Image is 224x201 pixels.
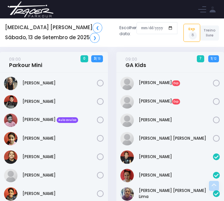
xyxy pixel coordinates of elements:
strong: 1 [211,56,212,61]
img: Arthur Amancio Baldasso [4,77,17,90]
a: [PERSON_NAME] [22,135,97,141]
span: 8 [189,31,197,40]
span: Aula avulsa [57,117,78,123]
a: Exp8 [183,24,200,42]
a: [PERSON_NAME] [139,172,213,178]
a: ❯ [90,33,100,43]
a: [PERSON_NAME] [22,191,97,197]
img: Benicio Domingos Barbosa [4,95,17,109]
small: 09:00 [9,56,21,62]
a: [PERSON_NAME]Exp [139,80,213,86]
strong: 3 [94,56,96,61]
a: [PERSON_NAME] [139,117,213,123]
img: Dante Custodio Vizzotto [4,114,17,127]
span: 7 [197,55,204,62]
a: 09:00GA Kids [125,56,146,68]
span: Exp [172,80,180,86]
a: [PERSON_NAME] [22,154,97,160]
h5: [MEDICAL_DATA] [PERSON_NAME] Sábado, 13 de Setembro de 2025 [5,23,114,43]
a: ❮ [93,23,102,33]
a: [PERSON_NAME] [22,80,97,86]
small: 09:00 [125,56,137,62]
img: Isabela kezam [120,77,134,90]
img: Helena Sass Lopes [4,132,17,145]
img: Manuela Quintilio Gonçalves Silva [120,132,134,145]
img: Ana Clara Vicalvi DOliveira Lima [120,187,134,201]
img: Laís Bacini Amorim [120,114,134,127]
a: [PERSON_NAME] Aula avulsa [22,117,97,123]
a: [PERSON_NAME] [139,154,213,160]
a: Treino livre [200,25,219,41]
a: [PERSON_NAME]Exp [139,98,213,104]
img: Laura Kezam [120,95,134,109]
img: Lucas Marques [4,169,17,182]
span: Exp [172,99,180,104]
small: / 13 [96,57,100,61]
a: 09:00Parkour Mini [9,56,42,68]
a: [PERSON_NAME] [22,98,97,105]
img: Laís de Moraes Salgado [4,150,17,164]
img: Léo Sass Lopes [4,187,17,201]
a: [PERSON_NAME] [PERSON_NAME] Lima [139,188,213,200]
small: / 12 [212,57,216,61]
a: [PERSON_NAME] [PERSON_NAME] [139,135,213,141]
div: Escolher data: [5,21,177,45]
a: [PERSON_NAME] [22,172,97,178]
span: 0 [80,55,88,62]
img: Ana Clara Rufino [120,169,134,182]
img: Alice Silva de Mendonça [120,150,134,164]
